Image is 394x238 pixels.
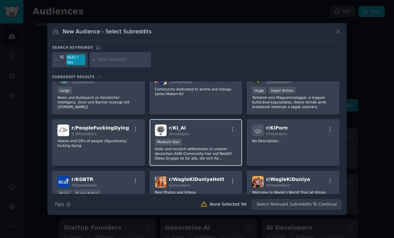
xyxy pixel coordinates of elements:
[169,183,190,187] span: 62 members
[155,176,167,188] img: WagleKiDuniyaHott
[57,139,140,148] p: Videos and GIFs of people (figuratively) fucking dying.
[155,190,237,195] p: Best Photos and Videos
[57,176,69,188] img: KGBTR
[210,202,247,208] div: None Selected Yet
[155,125,167,136] img: KI_AI
[52,199,73,210] button: Tips
[71,80,94,84] span: 56k members
[155,87,237,96] p: Community dedicated to anime and manga series Maken-Ki!
[71,132,97,136] span: 3.3M members
[252,190,334,204] p: Welcome to Wagle's World! Post all things related to the wholesome family show WKD, here :D
[63,28,152,35] h3: New Audience - Select Subreddits
[155,147,237,161] p: Hallo und herzlich willkommen in unserer deutschen AI/KI-Community hier auf Reddit! Diese Gruppe ...
[266,80,291,84] span: 665k members
[71,125,129,131] span: r/ PeopleFuckingDying
[74,190,101,197] div: Super Active
[97,75,102,79] span: 15
[52,45,93,50] h3: Search keywords
[268,87,295,94] div: Super Active
[252,87,266,94] div: Huge
[66,54,85,65] div: 9547 / day
[252,95,334,109] p: Tartalom ami Magyarországgal, a magyar kultúrával kapcsolatos, illetve témák amik érdekesek lehet...
[71,177,93,182] span: r/ KGBTR
[98,57,149,63] input: New Keyword
[52,74,94,79] span: Subreddit Results
[57,190,71,197] div: Huge
[60,54,64,65] div: Ki
[252,176,264,188] img: WagleKiDuniya
[266,177,310,182] span: r/ WagleKiDuniya
[57,87,72,94] div: Large
[54,201,64,208] span: Tips
[266,183,289,187] span: 419 members
[169,132,190,136] span: 3k members
[57,125,69,136] img: PeopleFuckingDying
[71,183,97,187] span: 763k members
[266,132,287,136] span: 47 members
[155,139,182,146] div: Medium Size
[169,125,186,131] span: r/ KI_AI
[169,80,192,84] span: 15k members
[252,139,334,143] p: No Description...
[266,125,287,131] span: r/ KiPorn
[57,95,140,109] p: News und Austausch zu künstlicher Intelligenz. (Icon und Banner erzeugt mit [DOMAIN_NAME])
[169,177,224,182] span: r/ WagleKiDuniyaHott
